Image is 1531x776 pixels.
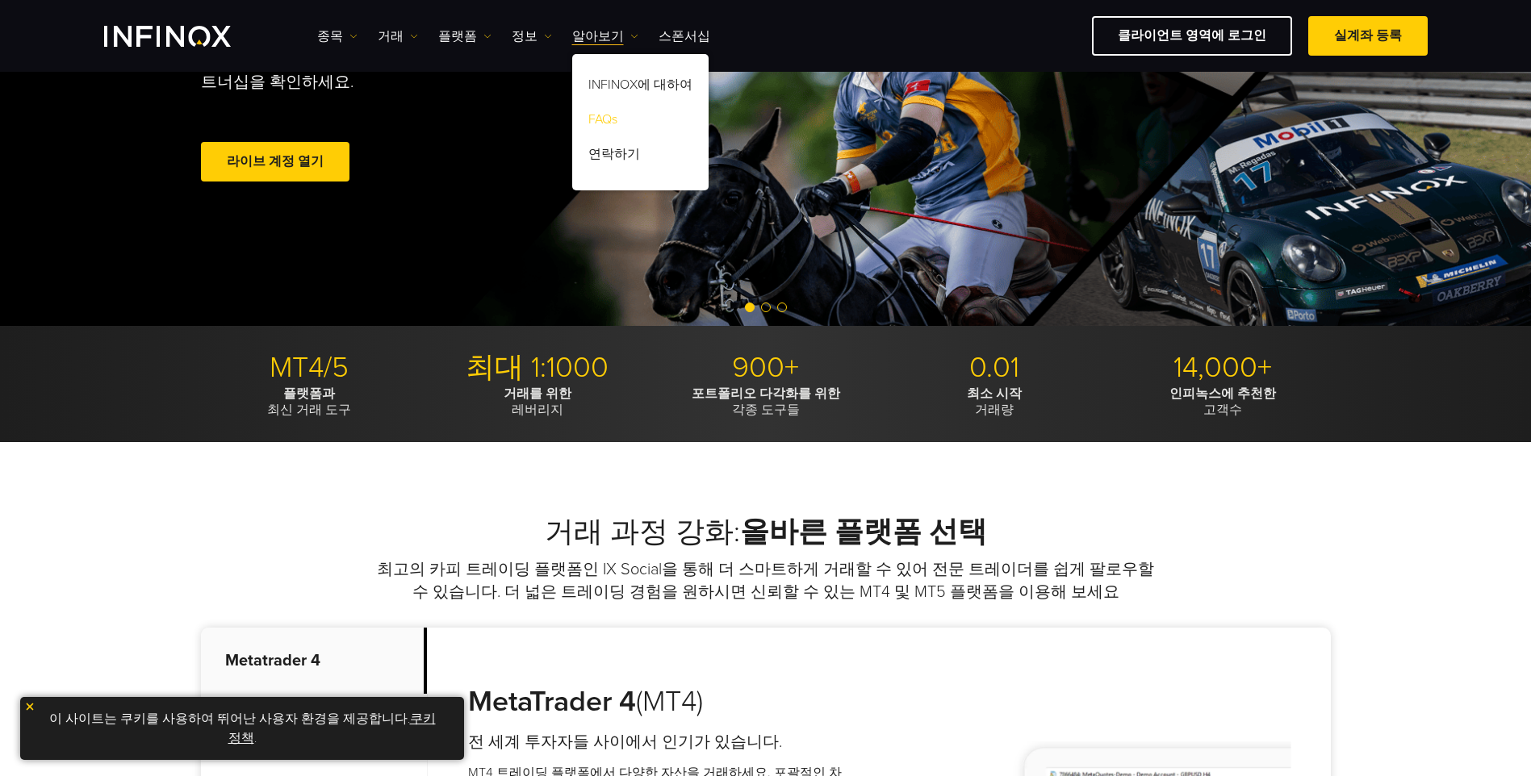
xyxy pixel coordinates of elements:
a: 플랫폼 [438,27,492,46]
strong: 인피녹스에 추천한 [1169,386,1276,402]
p: 0.01 [886,350,1102,386]
p: 고객수 [1115,386,1331,418]
strong: 올바른 플랫폼 선택 [740,515,987,549]
p: Metatrader 4 [201,628,427,695]
strong: 포트폴리오 다각화를 위한 [692,386,840,402]
p: Metatrader 5 [201,695,427,761]
p: 이 사이트는 쿠키를 사용하여 뛰어난 사용자 환경을 제공합니다. . [28,705,456,752]
a: 클라이언트 영역에 로그인 [1092,16,1292,56]
img: yellow close icon [24,701,36,712]
a: 스폰서십 [659,27,710,46]
a: 정보 [512,27,552,46]
p: 최고의 카피 트레이딩 플랫폼인 IX Social을 통해 더 스마트하게 거래할 수 있어 전문 트레이더를 쉽게 팔로우할 수 있습니다. 더 넓은 트레이딩 경험을 원하시면 신뢰할 수... [374,558,1157,603]
a: INFINOX Logo [104,26,269,47]
p: MT4/5 [201,350,417,386]
a: 거래 [378,27,418,46]
h2: 거래 과정 강화: [201,515,1331,550]
a: 종목 [317,27,358,46]
h3: (MT4) [468,684,853,720]
strong: MetaTrader 4 [468,684,636,719]
span: Go to slide 3 [777,302,787,312]
strong: 거래를 위한 [504,386,571,402]
h4: 전 세계 투자자들 사이에서 인기가 있습니다. [468,731,853,753]
p: 거래량 [886,386,1102,418]
span: Go to slide 2 [761,302,771,312]
a: 라이브 계정 열기 [201,142,349,181]
p: 14,000+ [1115,350,1331,386]
p: 최신 거래 도구 [201,386,417,418]
p: 레버리지 [429,386,646,418]
a: 알아보기 [572,27,638,46]
strong: 플랫폼과 [283,386,335,402]
a: 실계좌 등록 [1308,16,1428,56]
p: 최대 1:1000 [429,350,646,386]
span: Go to slide 1 [745,302,755,312]
p: 각종 도구들 [658,386,874,418]
a: INFINOX에 대하여 [572,70,709,105]
a: 연락하기 [572,140,709,174]
strong: 최소 시작 [967,386,1022,402]
a: FAQs [572,105,709,140]
p: 900+ [658,350,874,386]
